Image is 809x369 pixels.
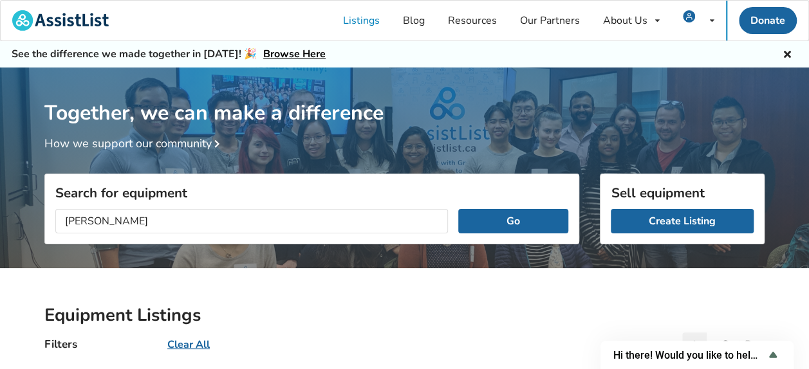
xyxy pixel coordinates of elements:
[391,1,436,40] a: Blog
[611,209,754,233] a: Create Listing
[458,209,568,233] button: Go
[12,10,109,31] img: assistlist-logo
[436,1,508,40] a: Resources
[263,47,326,61] a: Browse Here
[508,1,591,40] a: Our Partners
[44,136,225,151] a: How we support our community
[611,184,754,201] h3: Sell equipment
[12,48,326,61] h5: See the difference we made together in [DATE]! 🎉
[739,7,797,34] a: Donate
[603,15,647,26] div: About Us
[331,1,391,40] a: Listings
[613,347,781,363] button: Show survey - Hi there! Would you like to help us improve AssistList?
[613,349,765,361] span: Hi there! Would you like to help us improve AssistList?
[44,67,765,126] h1: Together, we can make a difference
[44,337,77,352] h4: Filters
[683,10,695,22] img: user icon
[55,184,568,201] h3: Search for equipment
[55,209,448,233] input: I am looking for...
[167,337,210,352] u: Clear All
[44,304,765,327] h2: Equipment Listings
[722,339,757,350] div: Sort By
